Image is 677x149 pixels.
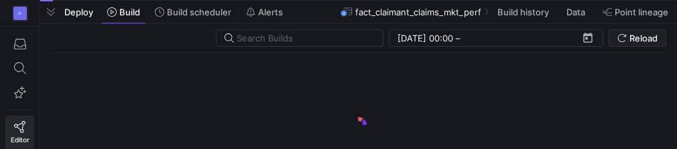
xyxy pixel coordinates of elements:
[463,33,551,43] input: End datetime
[258,7,283,17] span: Alerts
[5,2,34,25] a: D
[397,33,453,43] input: Start datetime
[11,136,29,144] span: Editor
[64,7,93,17] span: Deploy
[101,1,146,23] button: Build
[609,29,666,47] button: Reload
[615,7,668,17] span: Point lineage
[119,7,140,17] span: Build
[5,116,34,149] a: Editor
[497,7,549,17] span: Build history
[597,1,674,23] button: Point lineage
[566,7,585,17] span: Data
[167,7,231,17] span: Build scheduler
[149,1,237,23] button: Build scheduler
[456,33,460,43] span: –
[13,7,27,20] div: D
[237,33,372,43] input: Search Builds
[560,1,594,23] button: Data
[355,7,481,17] span: fact_claimant_claims_mkt_perf
[629,33,658,43] span: Reload
[240,1,289,23] button: Alerts
[349,116,369,136] img: logo.gif
[491,1,558,23] button: Build history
